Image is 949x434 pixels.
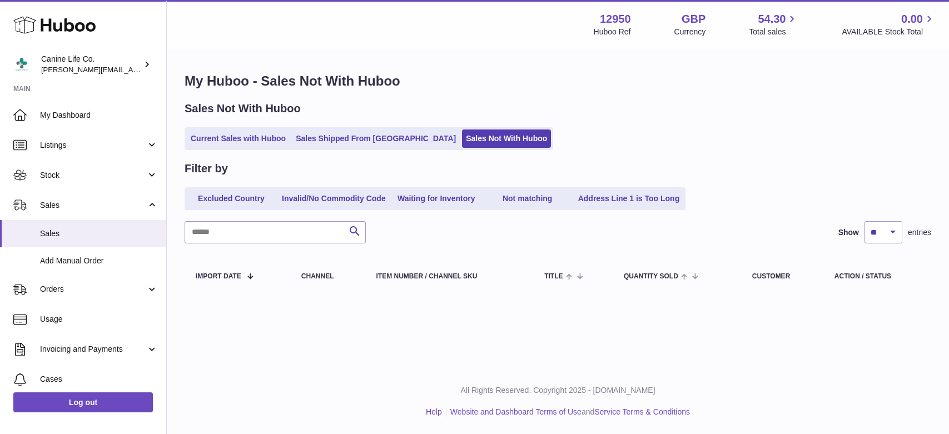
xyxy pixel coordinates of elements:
a: Invalid/No Commodity Code [278,189,390,208]
a: 0.00 AVAILABLE Stock Total [842,12,936,37]
span: 0.00 [901,12,923,27]
a: Waiting for Inventory [392,189,481,208]
a: Excluded Country [187,189,276,208]
div: Item Number / Channel SKU [376,273,523,280]
label: Show [838,227,859,238]
span: [PERSON_NAME][EMAIL_ADDRESS][DOMAIN_NAME] [41,65,223,74]
a: Sales Shipped From [GEOGRAPHIC_DATA] [292,129,460,148]
a: Help [426,407,442,416]
a: Service Terms & Conditions [594,407,690,416]
span: Listings [40,140,146,151]
img: kevin@clsgltd.co.uk [13,56,30,73]
a: Sales Not With Huboo [462,129,551,148]
a: Current Sales with Huboo [187,129,290,148]
div: Channel [301,273,354,280]
a: Not matching [483,189,572,208]
a: Address Line 1 is Too Long [574,189,684,208]
span: Orders [40,284,146,295]
span: AVAILABLE Stock Total [842,27,936,37]
div: Customer [752,273,812,280]
strong: 12950 [600,12,631,27]
span: Import date [196,273,241,280]
div: Action / Status [834,273,920,280]
div: Huboo Ref [594,27,631,37]
h2: Sales Not With Huboo [185,101,301,116]
span: Add Manual Order [40,256,158,266]
span: Sales [40,200,146,211]
span: Stock [40,170,146,181]
a: Website and Dashboard Terms of Use [450,407,582,416]
span: My Dashboard [40,110,158,121]
span: Invoicing and Payments [40,344,146,355]
span: 54.30 [758,12,786,27]
span: Cases [40,374,158,385]
span: entries [908,227,931,238]
div: Canine Life Co. [41,54,141,75]
span: Quantity Sold [624,273,678,280]
h2: Filter by [185,161,228,176]
h1: My Huboo - Sales Not With Huboo [185,72,931,90]
li: and [446,407,690,417]
p: All Rights Reserved. Copyright 2025 - [DOMAIN_NAME] [176,385,940,396]
div: Currency [674,27,706,37]
strong: GBP [682,12,705,27]
span: Title [544,273,563,280]
a: 54.30 Total sales [749,12,798,37]
span: Total sales [749,27,798,37]
span: Usage [40,314,158,325]
a: Log out [13,392,153,412]
span: Sales [40,228,158,239]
